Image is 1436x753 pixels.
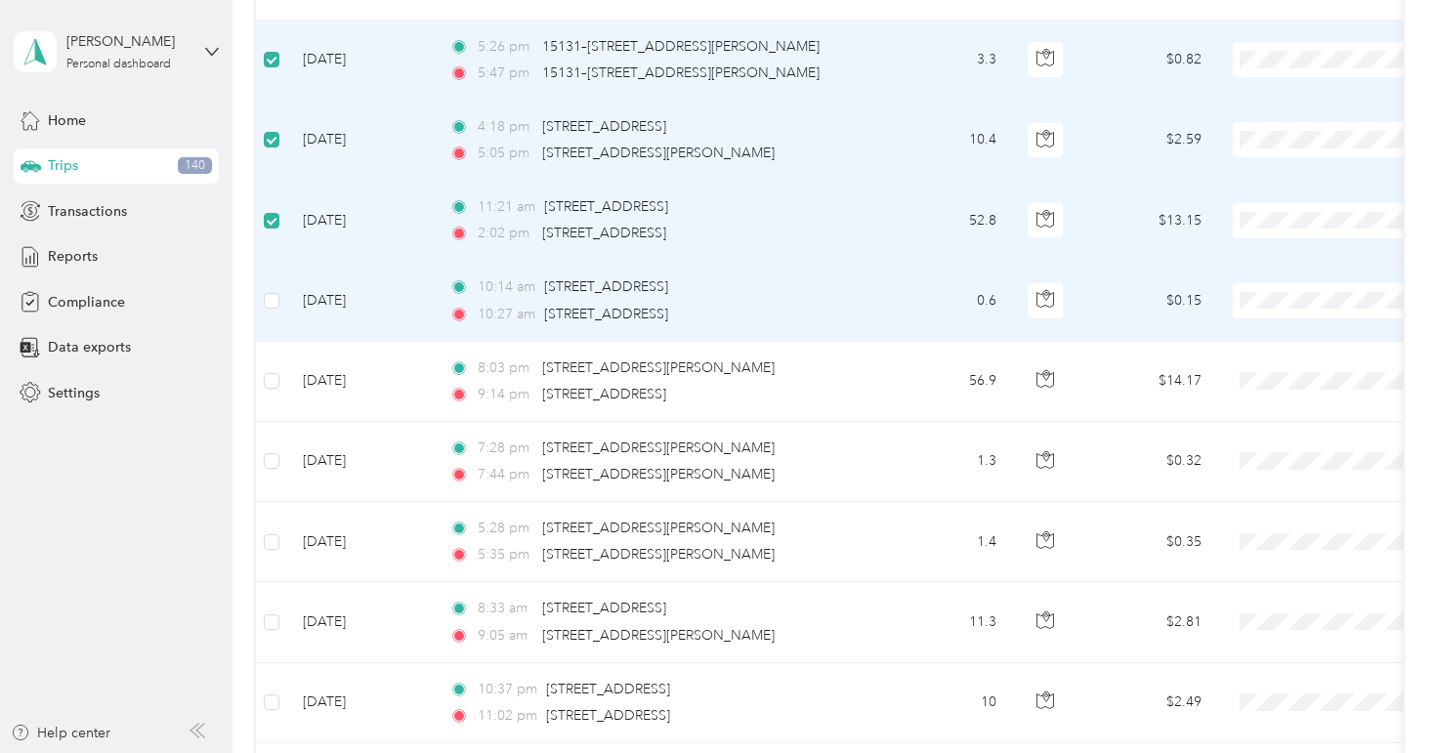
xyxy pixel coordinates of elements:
[542,38,820,55] span: 15131–[STREET_ADDRESS][PERSON_NAME]
[478,464,533,485] span: 7:44 pm
[1080,101,1217,181] td: $2.59
[542,64,820,81] span: 15131–[STREET_ADDRESS][PERSON_NAME]
[478,63,533,84] span: 5:47 pm
[883,21,1012,101] td: 3.3
[478,116,533,138] span: 4:18 pm
[544,198,668,215] span: [STREET_ADDRESS]
[287,101,434,181] td: [DATE]
[542,627,775,644] span: [STREET_ADDRESS][PERSON_NAME]
[287,261,434,341] td: [DATE]
[287,582,434,662] td: [DATE]
[66,31,189,52] div: [PERSON_NAME]
[542,225,666,241] span: [STREET_ADDRESS]
[1080,181,1217,261] td: $13.15
[1080,582,1217,662] td: $2.81
[11,723,110,743] button: Help center
[883,342,1012,422] td: 56.9
[1080,663,1217,743] td: $2.49
[48,155,78,176] span: Trips
[478,304,535,325] span: 10:27 am
[287,502,434,582] td: [DATE]
[542,145,775,161] span: [STREET_ADDRESS][PERSON_NAME]
[883,663,1012,743] td: 10
[883,181,1012,261] td: 52.8
[478,438,533,459] span: 7:28 pm
[1080,422,1217,502] td: $0.32
[883,502,1012,582] td: 1.4
[544,306,668,322] span: [STREET_ADDRESS]
[1080,502,1217,582] td: $0.35
[478,705,537,727] span: 11:02 pm
[1080,261,1217,341] td: $0.15
[542,520,775,536] span: [STREET_ADDRESS][PERSON_NAME]
[478,143,533,164] span: 5:05 pm
[1080,21,1217,101] td: $0.82
[478,598,533,619] span: 8:33 am
[478,679,537,700] span: 10:37 pm
[48,201,127,222] span: Transactions
[478,276,535,298] span: 10:14 am
[287,422,434,502] td: [DATE]
[478,36,533,58] span: 5:26 pm
[883,101,1012,181] td: 10.4
[287,21,434,101] td: [DATE]
[546,707,670,724] span: [STREET_ADDRESS]
[478,625,533,647] span: 9:05 am
[542,439,775,456] span: [STREET_ADDRESS][PERSON_NAME]
[542,466,775,482] span: [STREET_ADDRESS][PERSON_NAME]
[542,386,666,402] span: [STREET_ADDRESS]
[478,544,533,565] span: 5:35 pm
[478,384,533,405] span: 9:14 pm
[48,337,131,357] span: Data exports
[478,196,535,218] span: 11:21 am
[48,383,100,403] span: Settings
[478,357,533,379] span: 8:03 pm
[287,663,434,743] td: [DATE]
[542,546,775,563] span: [STREET_ADDRESS][PERSON_NAME]
[478,223,533,244] span: 2:02 pm
[48,110,86,131] span: Home
[542,118,666,135] span: [STREET_ADDRESS]
[48,246,98,267] span: Reports
[66,59,171,70] div: Personal dashboard
[883,422,1012,502] td: 1.3
[178,157,212,175] span: 140
[287,181,434,261] td: [DATE]
[542,600,666,616] span: [STREET_ADDRESS]
[287,342,434,422] td: [DATE]
[48,292,125,313] span: Compliance
[546,681,670,697] span: [STREET_ADDRESS]
[1327,644,1436,753] iframe: Everlance-gr Chat Button Frame
[544,278,668,295] span: [STREET_ADDRESS]
[1080,342,1217,422] td: $14.17
[542,359,775,376] span: [STREET_ADDRESS][PERSON_NAME]
[478,518,533,539] span: 5:28 pm
[883,261,1012,341] td: 0.6
[883,582,1012,662] td: 11.3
